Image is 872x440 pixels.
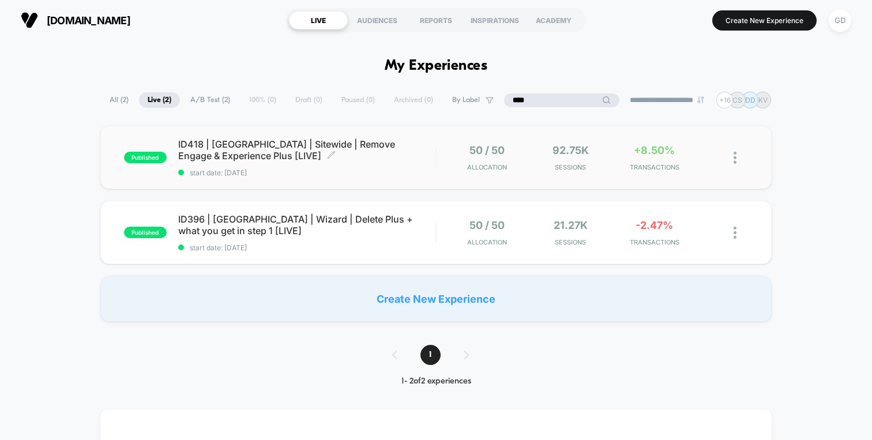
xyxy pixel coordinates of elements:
[178,213,435,236] span: ID396 | [GEOGRAPHIC_DATA] | Wizard | Delete Plus + what you get in step 1 [LIVE]
[420,345,441,365] span: 1
[407,11,465,29] div: REPORTS
[732,96,742,104] p: CS
[734,152,736,164] img: close
[467,238,507,246] span: Allocation
[532,163,610,171] span: Sessions
[554,219,588,231] span: 21.27k
[124,152,167,163] span: published
[634,144,675,156] span: +8.50%
[615,163,693,171] span: TRANSACTIONS
[734,227,736,239] img: close
[178,243,435,252] span: start date: [DATE]
[381,377,492,386] div: 1 - 2 of 2 experiences
[745,96,756,104] p: DD
[348,11,407,29] div: AUDIENCES
[829,9,851,32] div: GD
[697,96,704,103] img: end
[716,92,733,108] div: + 16
[615,238,693,246] span: TRANSACTIONS
[465,11,524,29] div: INSPIRATIONS
[532,238,610,246] span: Sessions
[758,96,768,104] p: KV
[101,92,137,108] span: All ( 2 )
[467,163,507,171] span: Allocation
[385,58,488,74] h1: My Experiences
[21,12,38,29] img: Visually logo
[178,138,435,161] span: ID418 | [GEOGRAPHIC_DATA] | Sitewide | Remove Engage & Experience Plus [LIVE]
[124,227,167,238] span: published
[712,10,817,31] button: Create New Experience
[636,219,673,231] span: -2.47%
[825,9,855,32] button: GD
[17,11,134,29] button: [DOMAIN_NAME]
[178,168,435,177] span: start date: [DATE]
[139,92,180,108] span: Live ( 2 )
[552,144,589,156] span: 92.75k
[182,92,239,108] span: A/B Test ( 2 )
[469,219,505,231] span: 50 / 50
[100,276,772,322] div: Create New Experience
[47,14,130,27] span: [DOMAIN_NAME]
[469,144,505,156] span: 50 / 50
[289,11,348,29] div: LIVE
[524,11,583,29] div: ACADEMY
[452,96,480,104] span: By Label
